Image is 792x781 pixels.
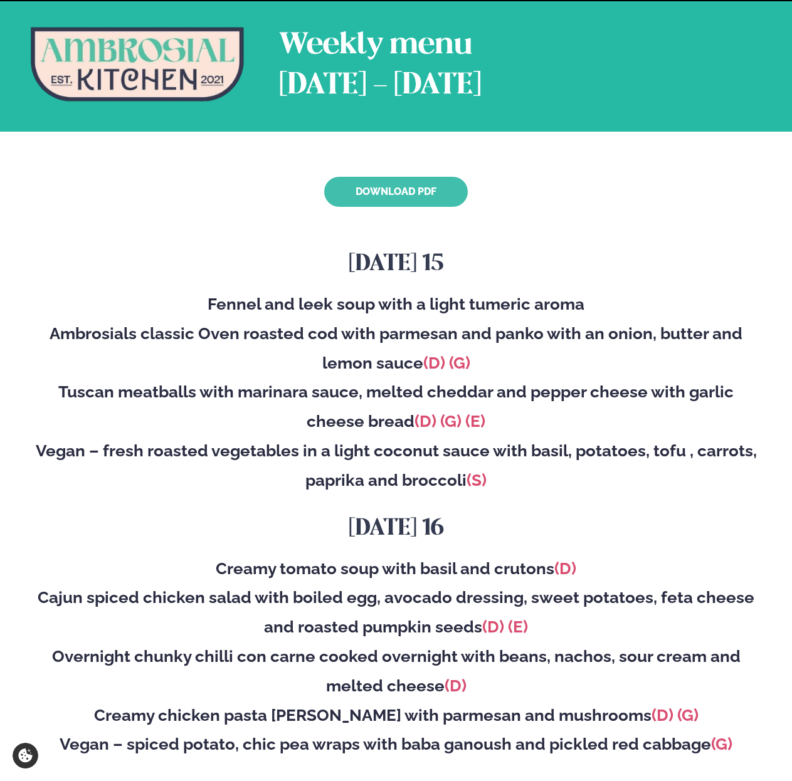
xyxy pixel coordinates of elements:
img: Logo [31,27,244,102]
span: (D) (G) [652,706,699,725]
span: (S) [467,471,487,490]
div: Weekly menu [279,26,482,66]
span: (D) (E) [482,617,528,636]
div: Tuscan meatballs with marinara sauce, melted cheddar and pepper cheese with garlic cheese bread [31,377,761,436]
div: Overnight chunky chilli con carne cooked overnight with beans, nachos, sour cream and melted cheese [31,642,761,701]
span: (D) (G) (E) [414,412,485,431]
div: [DATE] - [DATE] [279,66,482,106]
div: Vegan – fresh roasted vegetables in a light coconut sauce with basil, potatoes, tofu , carrots, p... [31,436,761,495]
div: Cajun spiced chicken salad with boiled egg, avocado dressing, sweet potatoes, feta cheese and roa... [31,583,761,642]
div: Creamy chicken pasta [PERSON_NAME] with parmesan and mushrooms [31,701,761,730]
span: (G) [711,735,732,753]
div: Creamy tomato soup with basil and crutons [31,554,761,584]
span: (D) (G) [423,354,470,372]
h3: [DATE] 16 [31,514,761,544]
span: (D) [554,559,576,578]
h3: [DATE] 15 [31,249,761,280]
a: Cookie settings [13,743,38,768]
div: Vegan – spiced potato, chic pea wraps with baba ganoush and pickled red cabbage [31,730,761,759]
a: Download PDF [324,177,468,207]
div: Ambrosials classic Oven roasted cod with parmesan and panko with an onion, butter and lemon sauce [31,319,761,378]
span: (D) [445,676,467,695]
div: Fennel and leek soup with a light tumeric aroma [31,290,761,319]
